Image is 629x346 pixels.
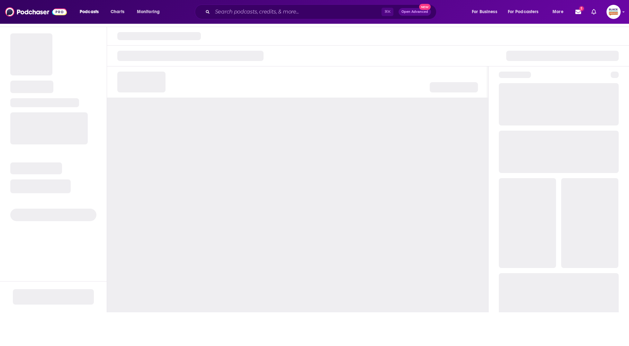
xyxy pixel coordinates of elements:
span: New [419,4,431,10]
button: open menu [75,7,107,17]
button: Show profile menu [607,5,621,19]
div: Search podcasts, credits, & more... [201,4,443,19]
img: User Profile [607,5,621,19]
input: Search podcasts, credits, & more... [212,7,382,17]
span: Monitoring [137,7,160,16]
span: Charts [111,7,124,16]
span: Open Advanced [401,10,428,13]
button: open menu [548,7,571,17]
span: Podcasts [80,7,99,16]
button: open menu [467,7,505,17]
span: ⌘ K [382,8,393,16]
button: Open AdvancedNew [399,8,431,16]
button: open menu [504,7,548,17]
span: 1 [580,6,584,11]
span: Logged in as blackpodcastingawards [607,5,621,19]
span: For Business [472,7,497,16]
span: More [553,7,563,16]
a: Show notifications dropdown [573,6,584,17]
a: Charts [106,7,128,17]
button: open menu [132,7,168,17]
span: For Podcasters [508,7,539,16]
a: Show notifications dropdown [589,6,599,17]
img: Podchaser - Follow, Share and Rate Podcasts [5,6,67,18]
